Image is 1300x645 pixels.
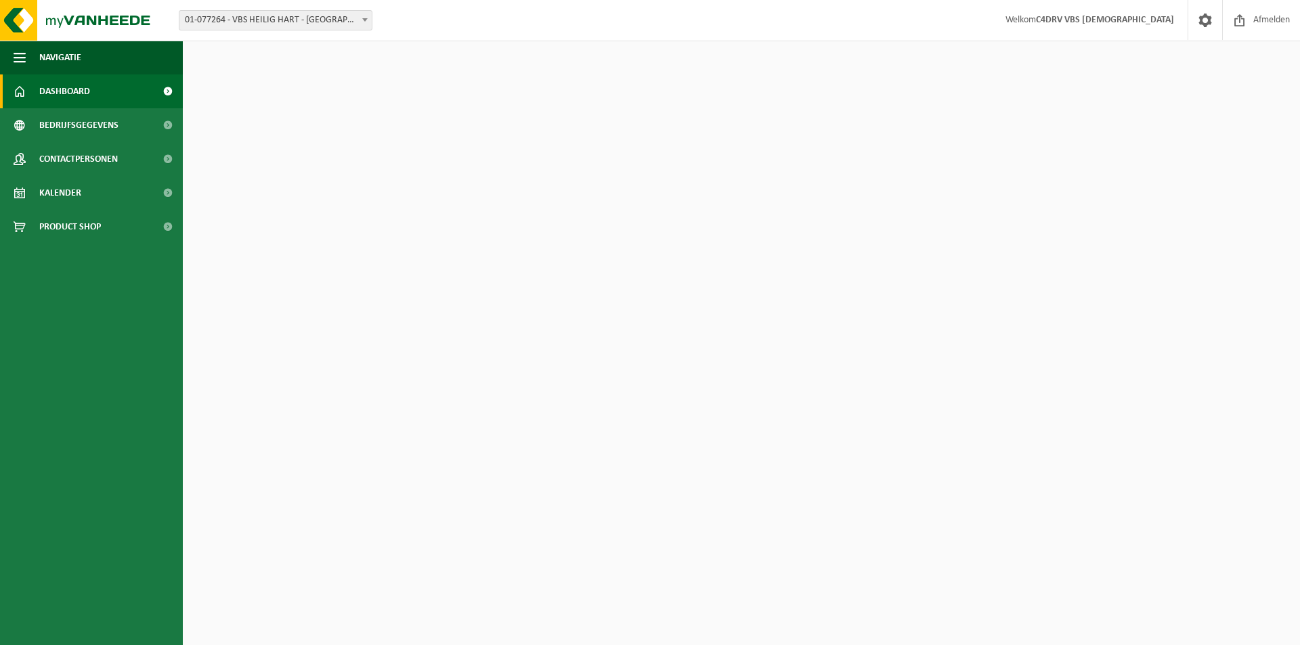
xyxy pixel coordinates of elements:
span: Product Shop [39,210,101,244]
span: Navigatie [39,41,81,74]
span: Kalender [39,176,81,210]
span: Contactpersonen [39,142,118,176]
span: Dashboard [39,74,90,108]
span: 01-077264 - VBS HEILIG HART - HARELBEKE [179,11,372,30]
span: 01-077264 - VBS HEILIG HART - HARELBEKE [179,10,372,30]
strong: C4DRV VBS [DEMOGRAPHIC_DATA] [1036,15,1174,25]
span: Bedrijfsgegevens [39,108,118,142]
